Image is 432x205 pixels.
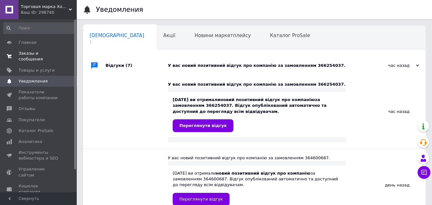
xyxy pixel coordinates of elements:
[355,63,419,68] div: час назад
[21,10,77,15] div: Ваш ID: 298740
[168,63,355,68] div: У вас новий позитивний відгук про компанію за замовленням 366254037.
[96,6,143,13] h1: Уведомления
[163,33,176,38] span: Акції
[168,82,346,87] div: У вас новий позитивний відгук про компанію за замовленням 366254037.
[19,40,36,45] span: Главная
[19,139,42,145] span: Аналитика
[19,78,48,84] span: Уведомления
[179,197,223,201] span: Переглянути відгук
[106,56,168,75] div: Відгуки
[90,33,144,38] span: [DEMOGRAPHIC_DATA]
[216,171,310,176] b: новий позитивний відгук про компанію
[126,63,132,68] span: (7)
[179,123,227,128] span: Переглянути відгук
[418,166,430,179] button: Чат с покупателем
[19,166,59,178] span: Управление сайтом
[19,117,45,123] span: Покупатели
[19,67,55,73] span: Товары и услуги
[168,155,346,161] div: У вас новий позитивний відгук про компанію за замовленням 364600687.
[194,33,251,38] span: Новини маркетплейсу
[19,106,35,112] span: Отзывы
[220,97,315,102] b: новий позитивний відгук про компанію
[173,119,233,132] a: Переглянути відгук
[270,33,310,38] span: Каталог ProSale
[3,22,75,34] input: Поиск
[90,40,144,44] span: 1
[19,150,59,161] span: Инструменты вебмастера и SEO
[19,51,59,62] span: Заказы и сообщения
[21,4,69,10] span: Торговая марка Хорс-М
[19,89,59,101] span: Показатели работы компании
[346,75,426,148] div: час назад
[19,128,53,134] span: Каталог ProSale
[173,97,341,132] div: [DATE] ви отримали за замовленням 366254037. Відгук опублікований автоматично та доступний до пер...
[19,183,59,195] span: Кошелек компании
